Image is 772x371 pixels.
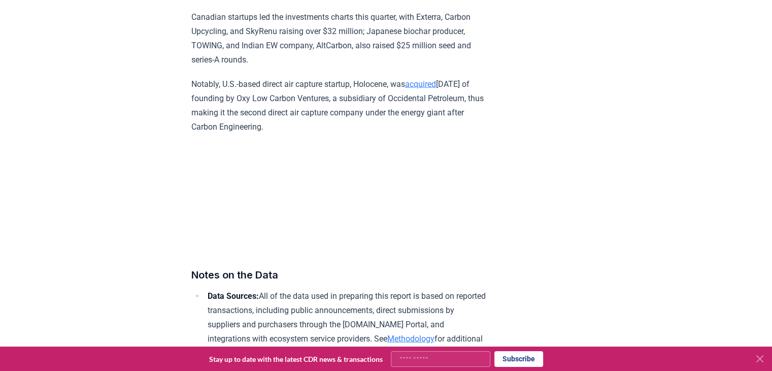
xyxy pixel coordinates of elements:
h3: Notes on the Data [191,267,488,283]
a: acquired [405,79,436,89]
a: Methodology [387,334,434,344]
iframe: Split Bars [191,144,488,251]
strong: Data Sources: [208,291,259,301]
p: Canadian startups led the investments charts this quarter, with Exterra, Carbon Upcycling, and Sk... [191,10,488,67]
p: Notably, U.S.-based direct air capture startup, Holocene, was [DATE] of founding by Oxy Low Carbo... [191,77,488,134]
